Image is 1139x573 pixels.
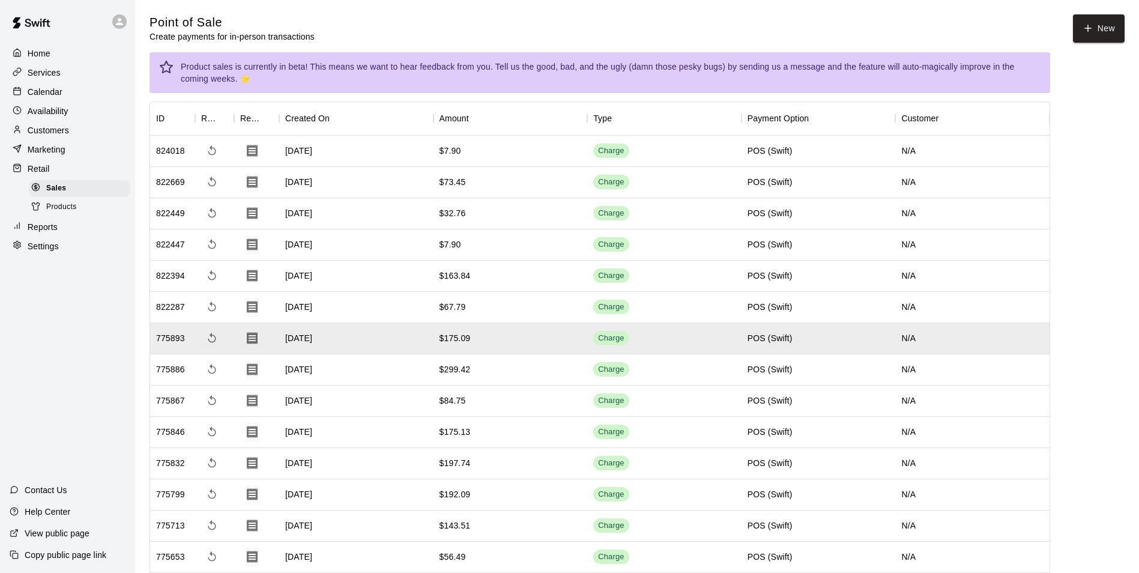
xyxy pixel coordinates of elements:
[240,170,264,194] button: Download Receipt
[10,64,125,82] a: Services
[895,511,1050,542] div: N/A
[240,389,264,413] button: Download Receipt
[440,426,471,438] div: $175.13
[201,546,223,568] span: Refund payment
[10,160,125,178] div: Retail
[156,363,185,375] div: 775886
[156,488,185,500] div: 775799
[201,421,223,443] span: Refund payment
[25,527,89,539] p: View public page
[598,364,624,375] div: Charge
[279,261,434,292] div: [DATE]
[748,207,793,219] div: POS (Swift)
[234,102,279,135] div: Receipt
[150,102,195,135] div: ID
[598,489,624,500] div: Charge
[240,420,264,444] button: Download Receipt
[28,86,62,98] p: Calendar
[279,511,434,542] div: [DATE]
[201,452,223,474] span: Refund payment
[612,110,629,127] button: Sort
[285,102,330,135] div: Created On
[330,110,346,127] button: Sort
[748,332,793,344] div: POS (Swift)
[598,302,624,313] div: Charge
[201,202,223,224] span: Refund payment
[598,520,624,532] div: Charge
[156,145,185,157] div: 824018
[279,167,434,198] div: [DATE]
[240,514,264,538] button: Download Receipt
[240,545,264,569] button: Download Receipt
[28,163,50,175] p: Retail
[156,551,185,563] div: 775653
[598,426,624,438] div: Charge
[201,265,223,286] span: Refund payment
[440,457,471,469] div: $197.74
[895,386,1050,417] div: N/A
[29,180,130,197] div: Sales
[156,426,185,438] div: 775846
[440,102,469,135] div: Amount
[28,105,68,117] p: Availability
[10,102,125,120] a: Availability
[440,488,471,500] div: $192.09
[240,295,264,319] button: Download Receipt
[201,140,223,162] span: Refund payment
[201,484,223,505] span: Refund payment
[279,479,434,511] div: [DATE]
[748,270,793,282] div: POS (Swift)
[10,83,125,101] a: Calendar
[46,201,77,213] span: Products
[46,183,66,195] span: Sales
[240,264,264,288] button: Download Receipt
[201,515,223,536] span: Refund payment
[440,551,466,563] div: $56.49
[240,357,264,381] button: Download Receipt
[10,237,125,255] div: Settings
[809,110,826,127] button: Sort
[262,110,279,127] button: Sort
[10,121,125,139] div: Customers
[748,145,793,157] div: POS (Swift)
[598,239,624,250] div: Charge
[150,14,315,31] h5: Point of Sale
[895,292,1050,323] div: N/A
[28,144,65,156] p: Marketing
[434,102,588,135] div: Amount
[29,198,135,216] a: Products
[598,551,624,563] div: Charge
[440,176,466,188] div: $73.45
[440,145,461,157] div: $7.90
[201,171,223,193] span: Refund payment
[598,177,624,188] div: Charge
[10,141,125,159] div: Marketing
[10,218,125,236] div: Reports
[748,426,793,438] div: POS (Swift)
[598,270,624,282] div: Charge
[279,386,434,417] div: [DATE]
[201,390,223,411] span: Refund payment
[156,332,185,344] div: 775893
[156,207,185,219] div: 822449
[201,234,223,255] span: Refund payment
[279,354,434,386] div: [DATE]
[440,207,466,219] div: $32.76
[895,261,1050,292] div: N/A
[598,333,624,344] div: Charge
[748,102,809,135] div: Payment Option
[156,520,185,532] div: 775713
[10,44,125,62] a: Home
[440,301,466,313] div: $67.79
[440,363,471,375] div: $299.42
[895,417,1050,448] div: N/A
[895,102,1050,135] div: Customer
[240,232,264,256] button: Download Receipt
[279,198,434,229] div: [DATE]
[895,136,1050,167] div: N/A
[28,67,61,79] p: Services
[165,110,181,127] button: Sort
[201,359,223,380] span: Refund payment
[156,176,185,188] div: 822669
[195,102,234,135] div: Refund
